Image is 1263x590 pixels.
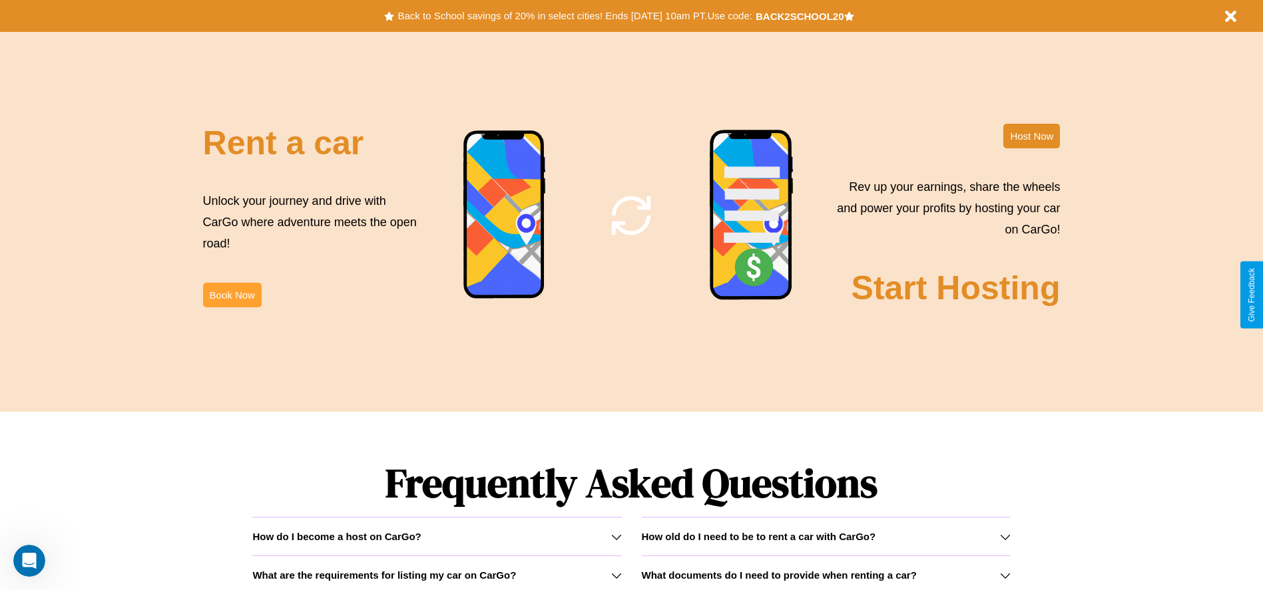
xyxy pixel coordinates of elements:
[13,545,45,577] iframe: Intercom live chat
[203,190,421,255] p: Unlock your journey and drive with CarGo where adventure meets the open road!
[203,283,262,307] button: Book Now
[642,531,876,542] h3: How old do I need to be to rent a car with CarGo?
[709,129,794,302] img: phone
[1003,124,1060,148] button: Host Now
[756,11,844,22] b: BACK2SCHOOL20
[252,531,421,542] h3: How do I become a host on CarGo?
[252,569,516,581] h3: What are the requirements for listing my car on CarGo?
[642,569,917,581] h3: What documents do I need to provide when renting a car?
[1247,268,1256,322] div: Give Feedback
[252,449,1010,517] h1: Frequently Asked Questions
[829,176,1060,241] p: Rev up your earnings, share the wheels and power your profits by hosting your car on CarGo!
[394,7,755,25] button: Back to School savings of 20% in select cities! Ends [DATE] 10am PT.Use code:
[463,130,547,301] img: phone
[203,124,364,162] h2: Rent a car
[852,269,1061,307] h2: Start Hosting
